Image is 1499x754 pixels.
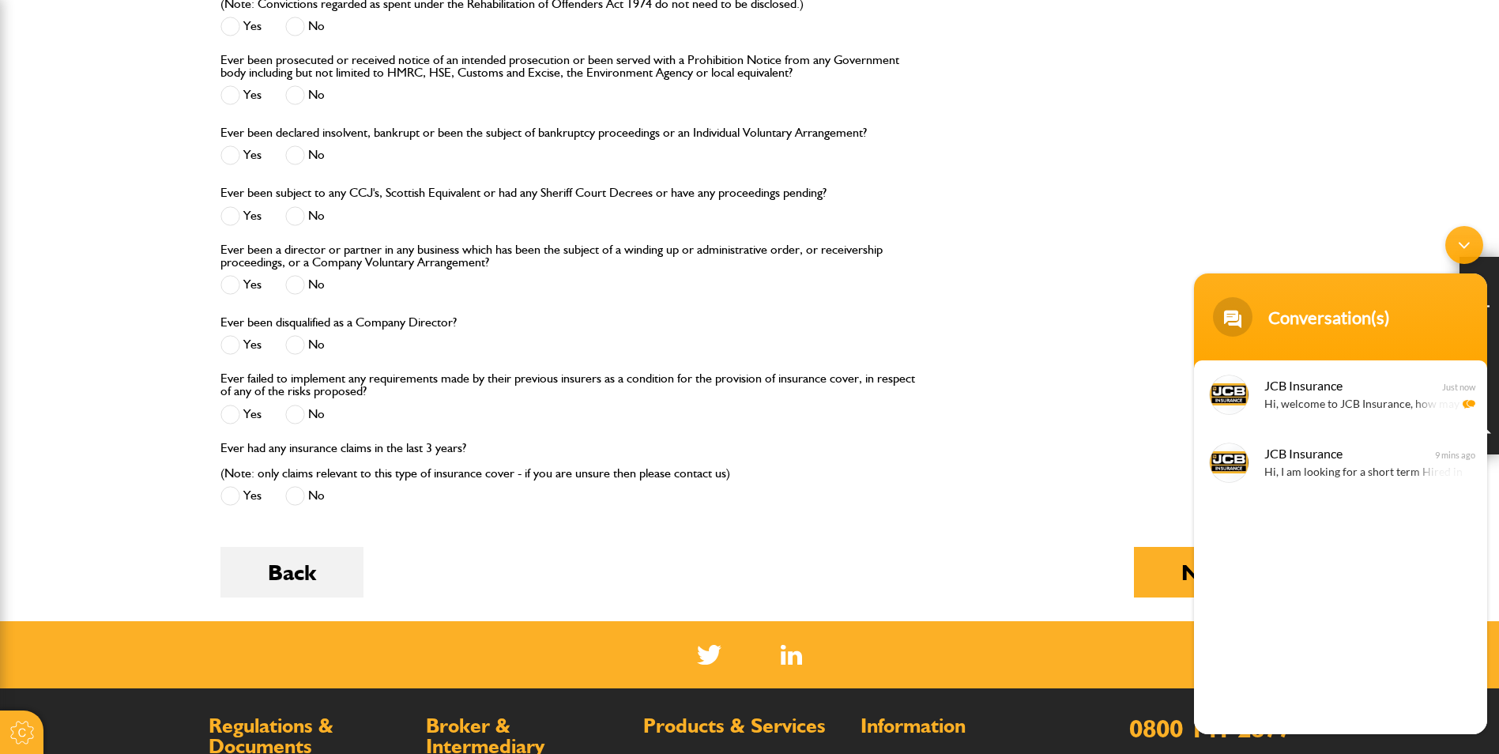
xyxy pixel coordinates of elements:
label: Ever been disqualified as a Company Director? [220,316,457,329]
img: Twitter [697,645,721,665]
h2: Information [861,716,1062,737]
label: Yes [220,206,262,226]
button: Next [1134,547,1279,598]
label: No [285,486,325,506]
label: Yes [220,405,262,424]
h2: Products & Services [643,716,845,737]
label: Yes [220,335,262,355]
label: Ever failed to implement any requirements made by their previous insurers as a condition for the ... [220,372,918,398]
label: No [285,206,325,226]
button: Back [220,547,363,598]
label: Ever been declared insolvent, bankrupt or been the subject of bankruptcy proceedings or an Indivi... [220,126,867,139]
a: 0800 141 2877 [1129,713,1291,744]
label: Ever been subject to any CCJ's, Scottish Equivalent or had any Sheriff Court Decrees or have any ... [220,187,827,199]
label: No [285,145,325,165]
label: No [285,335,325,355]
img: Linked In [781,645,802,665]
a: LinkedIn [781,645,802,665]
label: No [285,17,325,36]
label: No [285,405,325,424]
label: Yes [220,275,262,295]
iframe: SalesIQ Chatwindow [1186,218,1495,742]
label: No [285,85,325,105]
label: Ever been a director or partner in any business which has been the subject of a winding up or adm... [220,243,918,269]
label: Ever been prosecuted or received notice of an intended prosecution or been served with a Prohibit... [220,54,918,79]
label: Yes [220,85,262,105]
label: Ever had any insurance claims in the last 3 years? (Note: only claims relevant to this type of in... [220,442,730,480]
label: Yes [220,17,262,36]
label: Yes [220,486,262,506]
label: Yes [220,145,262,165]
label: No [285,275,325,295]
